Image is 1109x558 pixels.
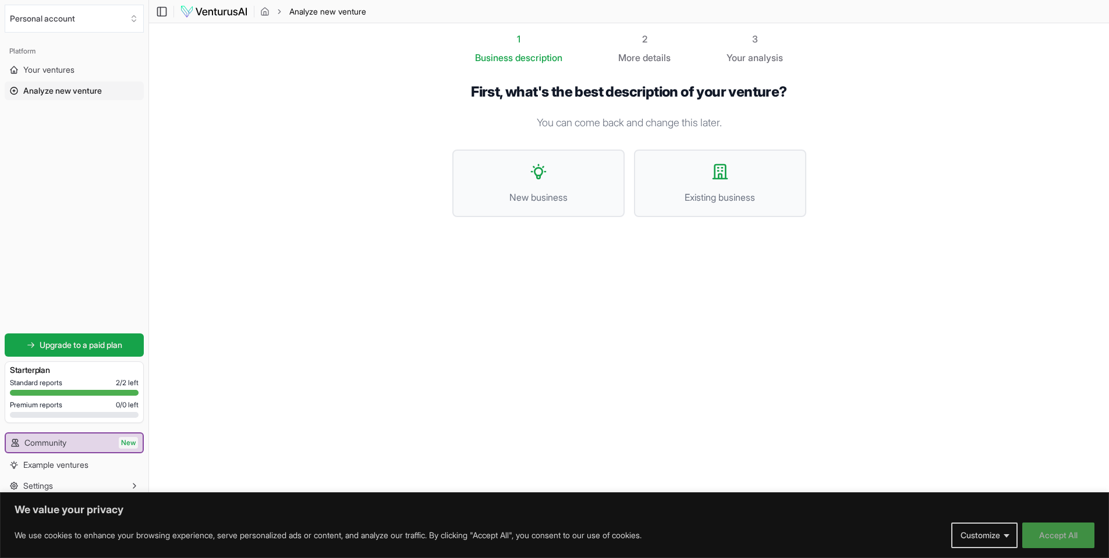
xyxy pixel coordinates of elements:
[23,64,75,76] span: Your ventures
[515,52,562,63] span: description
[23,459,88,471] span: Example ventures
[5,42,144,61] div: Platform
[5,456,144,474] a: Example ventures
[618,51,640,65] span: More
[10,364,139,376] h3: Starter plan
[5,5,144,33] button: Select an organization
[618,32,671,46] div: 2
[452,150,625,217] button: New business
[10,400,62,410] span: Premium reports
[5,333,144,357] a: Upgrade to a paid plan
[465,190,612,204] span: New business
[643,52,671,63] span: details
[119,437,138,449] span: New
[452,83,806,101] h1: First, what's the best description of your venture?
[116,378,139,388] span: 2 / 2 left
[24,437,66,449] span: Community
[116,400,139,410] span: 0 / 0 left
[15,503,1094,517] p: We value your privacy
[5,477,144,495] button: Settings
[5,81,144,100] a: Analyze new venture
[23,480,53,492] span: Settings
[748,52,783,63] span: analysis
[727,32,783,46] div: 3
[15,528,642,542] p: We use cookies to enhance your browsing experience, serve personalized ads or content, and analyz...
[475,51,513,65] span: Business
[260,6,366,17] nav: breadcrumb
[180,5,248,19] img: logo
[10,378,62,388] span: Standard reports
[6,433,143,452] a: CommunityNew
[475,32,562,46] div: 1
[1022,523,1094,548] button: Accept All
[634,150,806,217] button: Existing business
[40,339,122,351] span: Upgrade to a paid plan
[647,190,793,204] span: Existing business
[452,115,806,131] p: You can come back and change this later.
[5,61,144,79] a: Your ventures
[289,6,366,17] span: Analyze new venture
[951,523,1018,548] button: Customize
[727,51,746,65] span: Your
[23,85,102,97] span: Analyze new venture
